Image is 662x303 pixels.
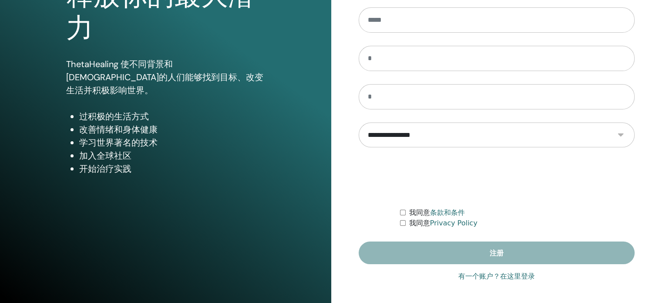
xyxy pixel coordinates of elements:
li: 开始治疗实践 [79,162,265,175]
label: 我同意 [409,208,465,218]
iframe: reCAPTCHA [430,160,563,194]
li: 加入全球社区 [79,149,265,162]
li: 过积极的生活方式 [79,110,265,123]
a: 条款和条件 [430,208,465,217]
li: 改善情绪和身体健康 [79,123,265,136]
p: ThetaHealing 使不同背景和[DEMOGRAPHIC_DATA]的人们能够找到目标、改变生活并积极影响世界。 [66,58,265,97]
label: 我同意 [409,218,477,228]
a: Privacy Policy [430,219,477,227]
li: 学习世界著名的技术 [79,136,265,149]
a: 有一个账户？在这里登录 [458,271,535,282]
